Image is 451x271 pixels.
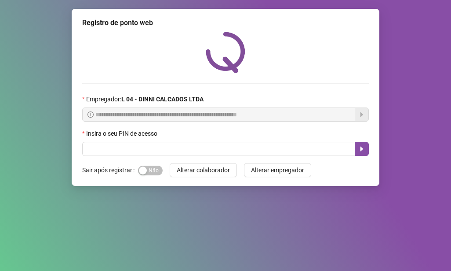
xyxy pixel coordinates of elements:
button: Alterar empregador [244,163,311,177]
label: Sair após registrar [82,163,138,177]
span: Alterar colaborador [177,165,230,175]
span: info-circle [87,111,94,118]
label: Insira o seu PIN de acesso [82,129,163,138]
span: caret-right [358,145,365,152]
span: Alterar empregador [251,165,304,175]
button: Alterar colaborador [170,163,237,177]
div: Registro de ponto web [82,18,369,28]
span: Empregador : [86,94,204,104]
strong: L 04 - DINNI CALCADOS LTDA [121,96,204,103]
img: QRPoint [206,32,245,73]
